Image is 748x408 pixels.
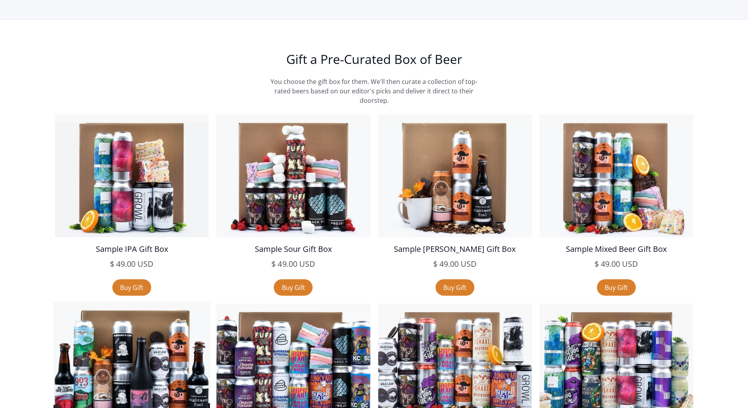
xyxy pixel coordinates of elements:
p: You choose the gift box for them. We'll then curate a collection of top-rated beers based on our ... [266,77,482,105]
h5: $ 49.00 USD [216,258,370,270]
h5: $ 49.00 USD [55,258,208,270]
h2: Gift a Pre-Curated Box of Beer [190,51,559,67]
h5: Sample IPA Gift Box [55,243,208,255]
h5: Sample Sour Gift Box [216,243,370,255]
h5: $ 49.00 USD [540,258,693,270]
h5: $ 49.00 USD [378,258,532,270]
a: Buy Gift [112,279,151,296]
a: Sample IPA Gift Box$ 49.00 USD [55,115,208,279]
a: Buy Gift [435,279,474,296]
a: Sample [PERSON_NAME] Gift Box$ 49.00 USD [378,115,532,279]
h5: Sample [PERSON_NAME] Gift Box [378,243,532,255]
a: Buy Gift [274,279,313,296]
a: Sample Mixed Beer Gift Box$ 49.00 USD [540,115,693,279]
a: Sample Sour Gift Box$ 49.00 USD [216,115,370,279]
h5: Sample Mixed Beer Gift Box [540,243,693,255]
a: Buy Gift [597,279,636,296]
